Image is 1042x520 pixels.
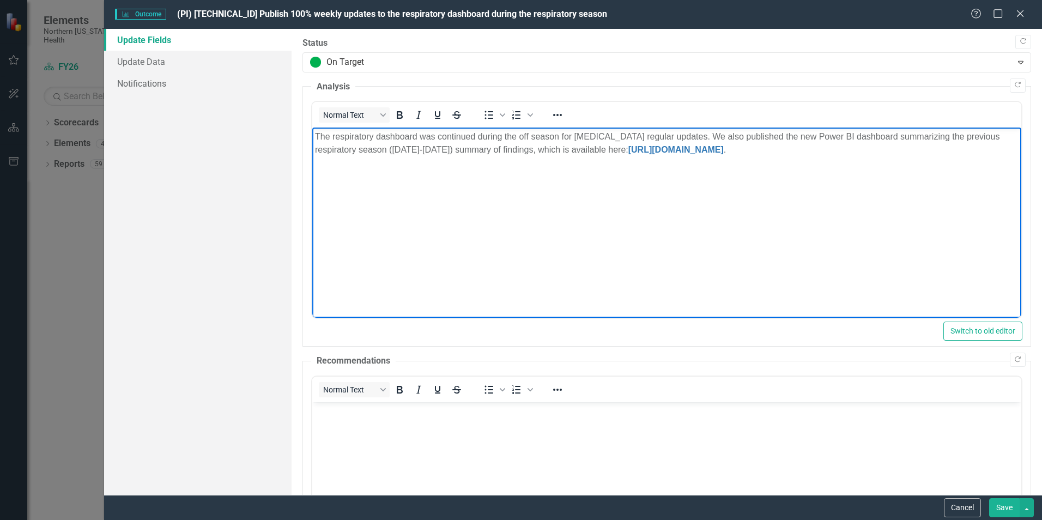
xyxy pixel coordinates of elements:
[311,81,355,93] legend: Analysis
[944,498,981,517] button: Cancel
[428,107,447,123] button: Underline
[311,355,396,367] legend: Recommendations
[480,382,507,397] div: Bullet list
[323,111,377,119] span: Normal Text
[507,107,535,123] div: Numbered list
[989,498,1020,517] button: Save
[323,385,377,394] span: Normal Text
[428,382,447,397] button: Underline
[390,107,409,123] button: Bold
[104,72,292,94] a: Notifications
[507,382,535,397] div: Numbered list
[302,37,1031,50] label: Status
[447,107,466,123] button: Strikethrough
[115,9,166,20] span: Outcome
[319,382,390,397] button: Block Normal Text
[447,382,466,397] button: Strikethrough
[480,107,507,123] div: Bullet list
[409,107,428,123] button: Italic
[319,107,390,123] button: Block Normal Text
[943,322,1022,341] button: Switch to old editor
[390,382,409,397] button: Bold
[177,9,607,19] span: (PI) [TECHNICAL_ID] Publish 100% weekly updates to the respiratory dashboard during the respirato...
[548,382,567,397] button: Reveal or hide additional toolbar items
[104,51,292,72] a: Update Data
[104,29,292,51] a: Update Fields
[409,382,428,397] button: Italic
[548,107,567,123] button: Reveal or hide additional toolbar items
[312,128,1021,318] iframe: Rich Text Area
